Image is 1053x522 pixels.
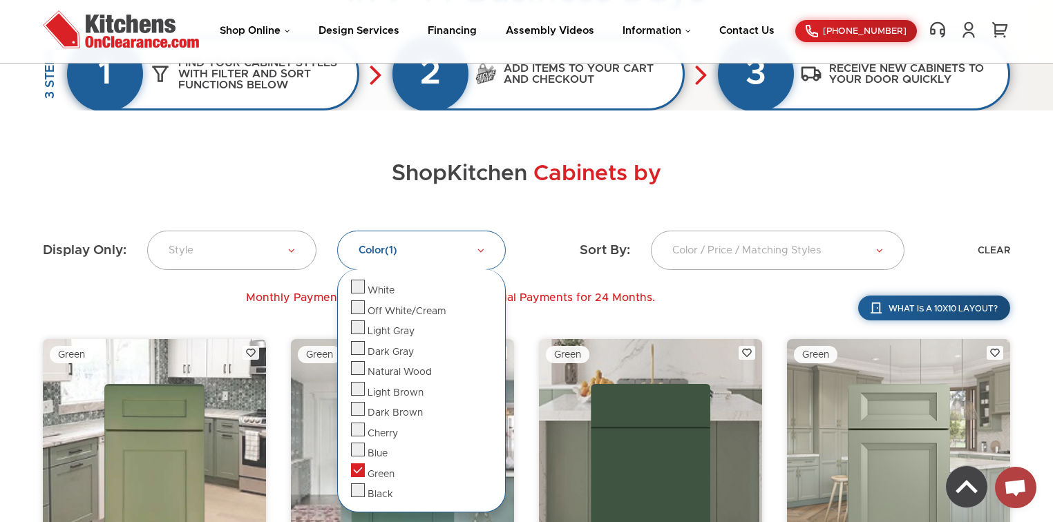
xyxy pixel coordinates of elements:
a: What is a 10x10 layout? [858,296,1010,320]
a: CLEAR [964,246,1010,255]
div: Blue [368,448,388,461]
label: Display Only: [43,242,126,259]
div: Off White/Cream [368,306,446,318]
div: 2 [392,36,468,112]
div: Light Gray [368,326,415,338]
span: What is a 10x10 layout? [889,304,998,313]
a: Information [623,26,691,36]
a: Contact Us [719,26,775,36]
img: Kitchens On Clearance [43,10,199,48]
div: Cherry [368,428,398,441]
span: Cabinets by [533,163,661,185]
p: Monthly Payment Based on 0.00% APR and Equal Payments for 24 Months. [246,291,655,304]
div: Green [50,346,93,363]
a: Open chat [995,467,1036,508]
h3: Add items to your cart and checkout [497,56,683,92]
label: Sort By: [580,242,630,259]
div: Dark Gray [368,347,414,359]
div: Light Brown [368,387,424,400]
div: Green [546,346,589,363]
a: Color(1) [337,231,506,270]
a: Design Services [319,26,399,36]
div: Green [368,469,395,481]
div: Black [368,489,393,501]
h2: 3 STEPS [43,49,59,99]
a: [PHONE_NUMBER] [795,20,917,42]
div: 1 [67,36,143,112]
span: [PHONE_NUMBER] [823,27,907,36]
div: White [368,285,395,298]
a: Financing [428,26,477,36]
span: (1) [385,245,397,255]
div: 3 [718,36,794,112]
h3: Receive new cabinets to your door quickly [822,56,1008,92]
h3: Find your cabinet styles with filter and sort functions below [171,50,357,97]
a: Style [147,231,316,270]
div: Green [298,346,341,363]
a: Assembly Videos [506,26,594,36]
div: Green [794,346,837,363]
div: Dark Brown [368,407,423,420]
span: Kitchen [447,163,527,185]
h2: Shop [43,162,1010,186]
div: Natural Wood [368,367,432,379]
a: Color / Price / Matching Styles [651,231,904,270]
img: Back to top [946,466,987,507]
a: Shop Online [220,26,290,36]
